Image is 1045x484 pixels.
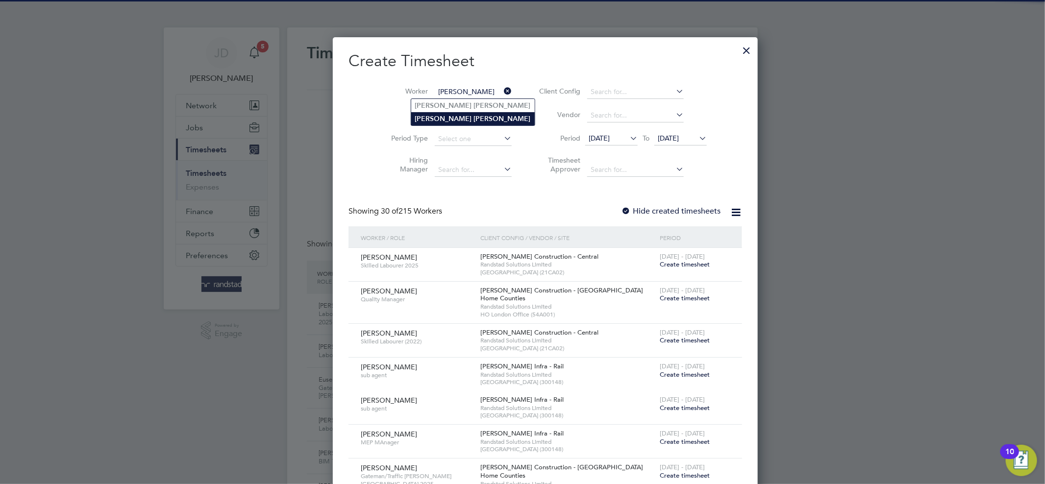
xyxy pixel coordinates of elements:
[474,115,531,123] b: [PERSON_NAME]
[384,156,428,173] label: Hiring Manager
[660,362,705,370] span: [DATE] - [DATE]
[361,371,473,379] span: sub agent
[660,286,705,294] span: [DATE] - [DATE]
[480,337,655,344] span: Randstad Solutions Limited
[480,438,655,446] span: Randstad Solutions Limited
[480,395,564,404] span: [PERSON_NAME] Infra - Rail
[361,396,417,405] span: [PERSON_NAME]
[480,303,655,311] span: Randstad Solutions Limited
[480,268,655,276] span: [GEOGRAPHIC_DATA] (21CA02)
[536,134,580,143] label: Period
[657,226,732,249] div: Period
[435,132,512,146] input: Select one
[660,471,710,480] span: Create timesheet
[587,163,684,177] input: Search for...
[415,115,472,123] b: [PERSON_NAME]
[660,294,710,302] span: Create timesheet
[660,260,710,268] span: Create timesheet
[480,261,655,268] span: Randstad Solutions Limited
[480,463,643,480] span: [PERSON_NAME] Construction - [GEOGRAPHIC_DATA] Home Counties
[660,404,710,412] span: Create timesheet
[361,329,417,338] span: [PERSON_NAME]
[660,463,705,471] span: [DATE] - [DATE]
[384,134,428,143] label: Period Type
[381,206,442,216] span: 215 Workers
[1006,445,1037,476] button: Open Resource Center, 10 new notifications
[660,328,705,337] span: [DATE] - [DATE]
[415,101,472,110] b: [PERSON_NAME]
[361,405,473,412] span: sub agent
[480,311,655,318] span: HO London Office (54A001)
[381,206,398,216] span: 30 of
[589,134,610,143] span: [DATE]
[587,109,684,122] input: Search for...
[660,395,705,404] span: [DATE] - [DATE]
[480,286,643,303] span: [PERSON_NAME] Construction - [GEOGRAPHIC_DATA] Home Counties
[361,262,473,269] span: Skilled Labourer 2025
[474,101,531,110] b: [PERSON_NAME]
[361,253,417,262] span: [PERSON_NAME]
[660,336,710,344] span: Create timesheet
[1005,452,1014,464] div: 10
[621,206,721,216] label: Hide created timesheets
[660,252,705,261] span: [DATE] - [DATE]
[480,429,564,437] span: [PERSON_NAME] Infra - Rail
[361,463,417,472] span: [PERSON_NAME]
[361,363,417,371] span: [PERSON_NAME]
[435,85,512,99] input: Search for...
[480,362,564,370] span: [PERSON_NAME] Infra - Rail
[361,295,473,303] span: Quality Manager
[658,134,679,143] span: [DATE]
[480,344,655,352] span: [GEOGRAPHIC_DATA] (21CA02)
[478,226,657,249] div: Client Config / Vendor / Site
[348,206,444,217] div: Showing
[660,370,710,379] span: Create timesheet
[348,51,742,72] h2: Create Timesheet
[536,156,580,173] label: Timesheet Approver
[480,445,655,453] span: [GEOGRAPHIC_DATA] (300148)
[587,85,684,99] input: Search for...
[640,132,652,145] span: To
[480,378,655,386] span: [GEOGRAPHIC_DATA] (300148)
[480,328,598,337] span: [PERSON_NAME] Construction - Central
[361,438,473,446] span: MEP MAnager
[384,110,428,119] label: Site
[480,404,655,412] span: Randstad Solutions Limited
[660,429,705,437] span: [DATE] - [DATE]
[361,430,417,438] span: [PERSON_NAME]
[536,110,580,119] label: Vendor
[435,163,512,177] input: Search for...
[384,87,428,96] label: Worker
[660,437,710,446] span: Create timesheet
[361,338,473,345] span: Skilled Labourer (2022)
[358,226,478,249] div: Worker / Role
[536,87,580,96] label: Client Config
[361,287,417,295] span: [PERSON_NAME]
[480,252,598,261] span: [PERSON_NAME] Construction - Central
[480,371,655,379] span: Randstad Solutions Limited
[480,411,655,419] span: [GEOGRAPHIC_DATA] (300148)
